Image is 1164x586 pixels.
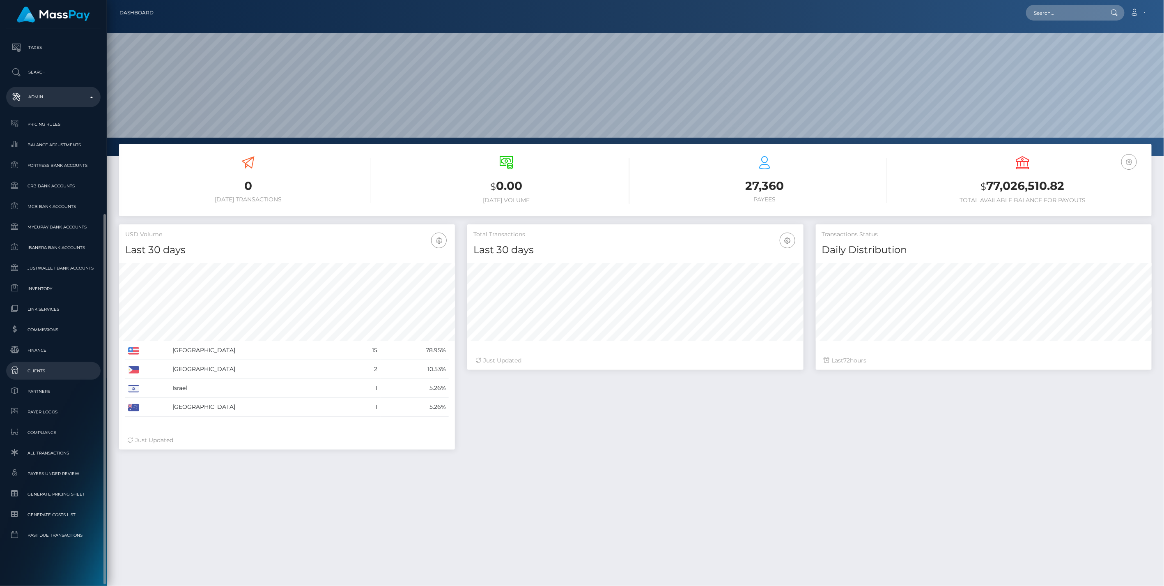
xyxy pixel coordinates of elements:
[6,506,101,524] a: Generate Costs List
[473,231,797,239] h5: Total Transactions
[170,398,351,417] td: [GEOGRAPHIC_DATA]
[9,325,97,335] span: Commissions
[9,243,97,252] span: Ibanera Bank Accounts
[381,398,449,417] td: 5.26%
[9,91,97,103] p: Admin
[9,202,97,211] span: MCB Bank Accounts
[351,398,380,417] td: 1
[9,387,97,396] span: Partners
[1026,5,1103,21] input: Search...
[6,485,101,503] a: Generate Pricing Sheet
[9,305,97,314] span: Link Services
[6,300,101,318] a: Link Services
[824,356,1143,365] div: Last hours
[900,178,1146,195] h3: 77,026,510.82
[381,360,449,379] td: 10.53%
[9,120,97,129] span: Pricing Rules
[9,181,97,191] span: CRB Bank Accounts
[383,197,629,204] h6: [DATE] Volume
[9,263,97,273] span: JustWallet Bank Accounts
[822,243,1146,257] h4: Daily Distribution
[6,424,101,441] a: Compliance
[128,366,139,374] img: PH.png
[170,379,351,398] td: Israel
[6,87,101,107] a: Admin
[490,181,496,192] small: $
[128,404,139,411] img: AU.png
[125,243,449,257] h4: Last 30 days
[6,62,101,83] a: Search
[119,4,154,21] a: Dashboard
[351,360,380,379] td: 2
[128,385,139,392] img: IL.png
[381,341,449,360] td: 78.95%
[822,231,1146,239] h5: Transactions Status
[6,136,101,154] a: Balance Adjustments
[473,243,797,257] h4: Last 30 days
[9,489,97,499] span: Generate Pricing Sheet
[125,178,371,194] h3: 0
[6,383,101,400] a: Partners
[844,357,850,364] span: 72
[6,362,101,380] a: Clients
[6,198,101,215] a: MCB Bank Accounts
[6,280,101,298] a: Inventory
[475,356,795,365] div: Just Updated
[981,181,987,192] small: $
[9,284,97,293] span: Inventory
[6,465,101,482] a: Payees under Review
[6,239,101,256] a: Ibanera Bank Accounts
[9,42,97,54] p: Taxes
[383,178,629,195] h3: 0.00
[6,218,101,236] a: MyEUPay Bank Accounts
[6,177,101,195] a: CRB Bank Accounts
[6,403,101,421] a: Payer Logos
[125,196,371,203] h6: [DATE] Transactions
[9,510,97,519] span: Generate Costs List
[128,347,139,355] img: US.png
[6,157,101,174] a: Fortress Bank Accounts
[9,222,97,232] span: MyEUPay Bank Accounts
[9,366,97,376] span: Clients
[9,469,97,478] span: Payees under Review
[17,7,90,23] img: MassPay Logo
[125,231,449,239] h5: USD Volume
[900,197,1146,204] h6: Total Available Balance for Payouts
[9,531,97,540] span: Past Due Transactions
[351,341,380,360] td: 15
[9,140,97,150] span: Balance Adjustments
[9,66,97,78] p: Search
[9,161,97,170] span: Fortress Bank Accounts
[351,379,380,398] td: 1
[9,448,97,458] span: All Transactions
[170,360,351,379] td: [GEOGRAPHIC_DATA]
[6,115,101,133] a: Pricing Rules
[9,407,97,417] span: Payer Logos
[381,379,449,398] td: 5.26%
[127,436,447,445] div: Just Updated
[6,526,101,544] a: Past Due Transactions
[642,196,888,203] h6: Payees
[9,428,97,437] span: Compliance
[6,444,101,462] a: All Transactions
[6,341,101,359] a: Finance
[6,259,101,277] a: JustWallet Bank Accounts
[9,346,97,355] span: Finance
[6,321,101,339] a: Commissions
[6,37,101,58] a: Taxes
[170,341,351,360] td: [GEOGRAPHIC_DATA]
[642,178,888,194] h3: 27,360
